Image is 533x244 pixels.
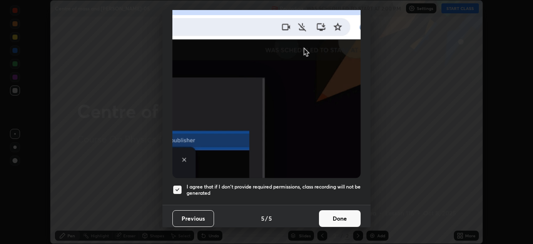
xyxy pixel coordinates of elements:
[261,214,264,223] h4: 5
[269,214,272,223] h4: 5
[265,214,268,223] h4: /
[319,210,361,227] button: Done
[172,210,214,227] button: Previous
[187,184,361,196] h5: I agree that if I don't provide required permissions, class recording will not be generated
